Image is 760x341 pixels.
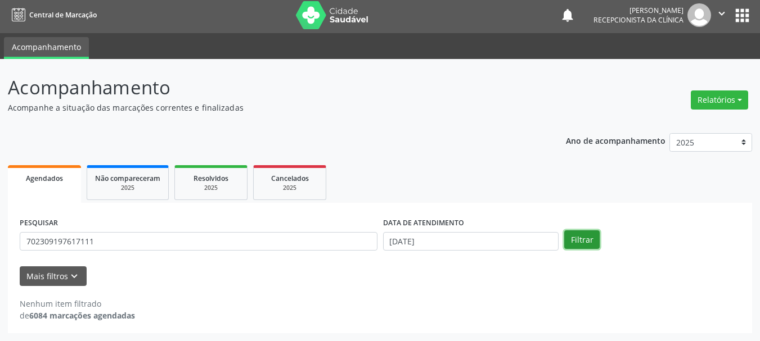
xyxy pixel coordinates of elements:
[8,74,529,102] p: Acompanhamento
[20,266,87,286] button: Mais filtroskeyboard_arrow_down
[383,215,464,232] label: DATA DE ATENDIMENTO
[95,184,160,192] div: 2025
[271,174,309,183] span: Cancelados
[716,7,728,20] i: 
[691,90,748,110] button: Relatórios
[20,215,58,232] label: PESQUISAR
[29,310,135,321] strong: 6084 marcações agendadas
[8,102,529,113] p: Acompanhe a situação das marcações correntes e finalizadas
[194,174,228,183] span: Resolvidos
[68,270,80,283] i: keyboard_arrow_down
[4,37,89,59] a: Acompanhamento
[711,3,732,27] button: 
[566,133,665,147] p: Ano de acompanhamento
[29,10,97,20] span: Central de Marcação
[262,184,318,192] div: 2025
[20,298,135,310] div: Nenhum item filtrado
[732,6,752,25] button: apps
[593,15,683,25] span: Recepcionista da clínica
[383,232,559,251] input: Selecione um intervalo
[26,174,63,183] span: Agendados
[20,232,377,251] input: Nome, CNS
[95,174,160,183] span: Não compareceram
[593,6,683,15] div: [PERSON_NAME]
[687,3,711,27] img: img
[560,7,575,23] button: notifications
[8,6,97,24] a: Central de Marcação
[183,184,239,192] div: 2025
[564,230,600,249] button: Filtrar
[20,310,135,321] div: de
